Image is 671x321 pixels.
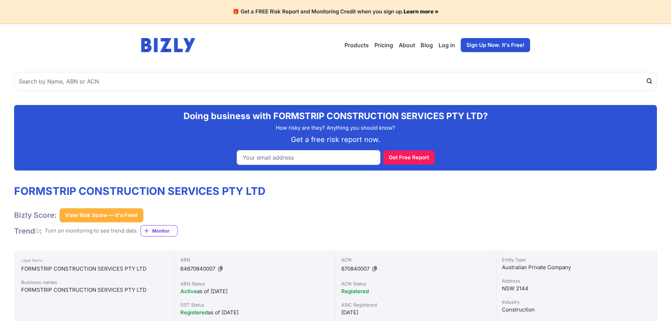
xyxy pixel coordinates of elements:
div: as of [DATE] [180,287,329,296]
h1: FORMSTRIP CONSTRUCTION SERVICES PTY LTD [14,185,266,197]
div: as of [DATE] [180,308,329,317]
div: ACN Status [341,280,490,287]
p: How risky are they? Anything you should know? [20,124,651,132]
div: ASIC Registered [341,301,490,308]
div: Entity Type [502,256,651,263]
a: Learn more » [404,8,439,15]
a: About [399,41,415,49]
a: Pricing [374,41,393,49]
span: Registered [341,288,369,295]
div: FORMSTRIP CONSTRUCTION SERVICES PTY LTD [21,286,167,294]
span: 670840007 [341,265,369,272]
div: FORMSTRIP CONSTRUCTION SERVICES PTY LTD [21,265,167,273]
div: ABN Status [180,280,329,287]
a: Blog [421,41,433,49]
div: Address [502,277,651,284]
button: Products [344,41,369,49]
input: Your email address [237,150,380,165]
button: Get Free Report [383,150,435,165]
div: Australian Private Company [502,263,651,272]
h1: Trend : [14,226,42,236]
span: Registered [180,309,208,316]
div: ABN [180,256,329,263]
h4: 🎁 Get a FREE Risk Report and Monitoring Credit when you sign up. [8,8,663,15]
div: GST Status [180,301,329,308]
div: NSW 2144 [502,284,651,293]
button: View Risk Score — It's Free! [60,208,143,222]
div: Legal Name [21,256,167,265]
a: Monitor [141,225,178,236]
div: ACN [341,256,490,263]
p: Get a free risk report now. [20,135,651,144]
div: Business names [21,279,167,286]
span: 64670840007 [180,265,215,272]
h2: Doing business with FORMSTRIP CONSTRUCTION SERVICES PTY LTD? [20,111,651,121]
a: Log in [439,41,455,49]
div: [DATE] [341,308,490,317]
input: Search by Name, ABN or ACN [14,72,657,91]
a: Sign Up Now. It's Free! [461,38,530,52]
h1: Bizly Score: [14,210,57,220]
span: Active [180,288,197,295]
div: Turn on monitoring to see trend data. [45,227,138,235]
div: Industry [502,298,651,305]
span: Monitor [152,227,177,234]
div: Construction [502,305,651,314]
